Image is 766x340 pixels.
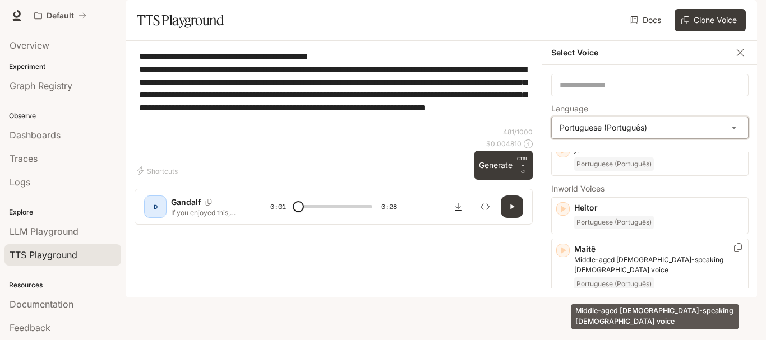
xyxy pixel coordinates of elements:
p: Language [551,105,588,113]
button: Copy Voice ID [201,199,216,206]
span: Portuguese (Português) [574,277,654,291]
button: GenerateCTRL +⏎ [474,151,533,180]
button: Shortcuts [135,162,182,180]
button: Clone Voice [675,9,746,31]
p: ⏎ [517,155,528,175]
p: Inworld Voices [551,185,749,193]
p: CTRL + [517,155,528,169]
p: Gandalf [171,197,201,208]
p: If you enjoyed this, subscribe to hear more motivational messages. To sum up what I told you: pro... [171,208,243,217]
p: Maitê [574,244,744,255]
div: Portuguese (Português) [552,117,748,138]
button: All workspaces [29,4,91,27]
div: D [146,198,164,216]
div: Middle-aged [DEMOGRAPHIC_DATA]-speaking [DEMOGRAPHIC_DATA] voice [571,304,739,329]
a: Docs [628,9,666,31]
p: 481 / 1000 [503,127,533,137]
p: Heitor [574,202,744,213]
p: Middle-aged Portuguese-speaking female voice [574,255,744,275]
span: 0:01 [270,201,286,212]
span: Portuguese (Português) [574,157,654,171]
button: Copy Voice ID [732,243,744,252]
p: Default [47,11,74,21]
button: Download audio [447,195,469,218]
span: Portuguese (Português) [574,216,654,229]
span: 0:28 [381,201,397,212]
button: Inspect [474,195,496,218]
h1: TTS Playground [137,9,224,31]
